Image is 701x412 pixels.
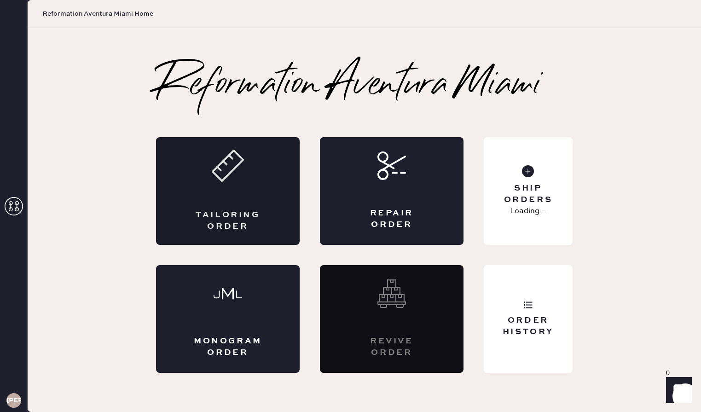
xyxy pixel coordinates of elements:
h2: Reformation Aventura Miami [156,67,541,104]
p: Loading... [510,206,546,217]
span: Reformation Aventura Miami Home [42,9,153,18]
div: Tailoring Order [193,209,263,232]
div: Repair Order [357,208,427,231]
div: Revive order [357,336,427,359]
div: Ship Orders [491,183,565,206]
div: Interested? Contact us at care@hemster.co [320,265,463,373]
h3: [PERSON_NAME] [6,397,21,404]
div: Monogram Order [193,336,263,359]
div: Order History [491,315,565,338]
iframe: Front Chat [657,371,697,410]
